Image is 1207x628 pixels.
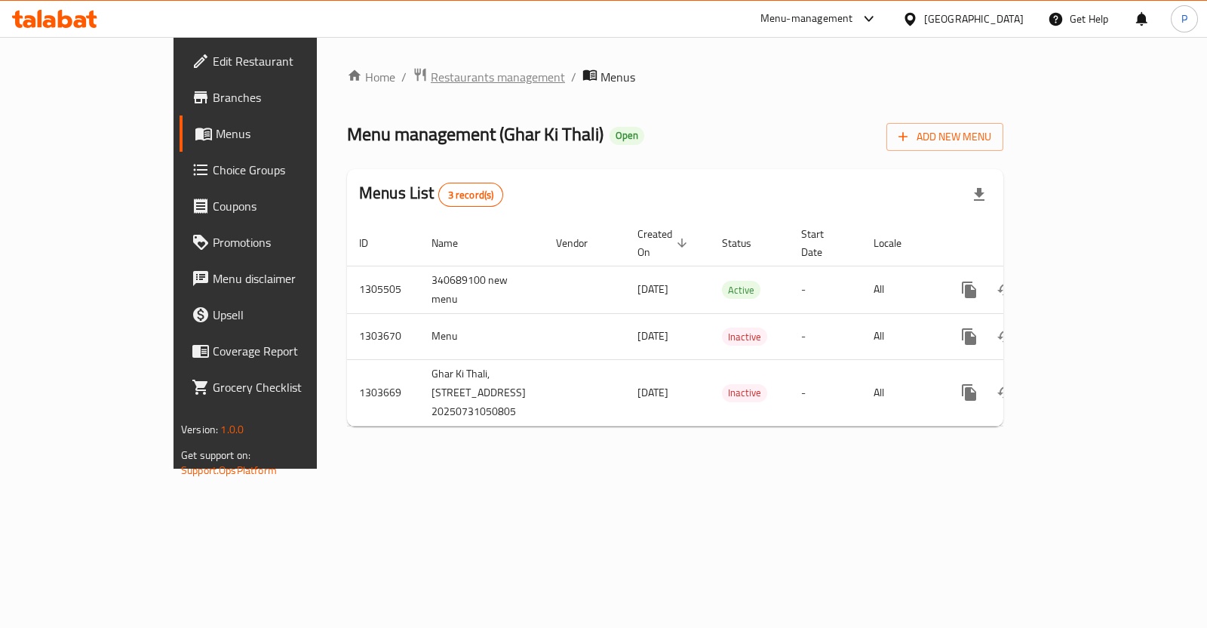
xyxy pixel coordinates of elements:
[610,129,644,142] span: Open
[181,460,277,480] a: Support.OpsPlatform
[789,266,861,313] td: -
[180,333,375,369] a: Coverage Report
[347,359,419,426] td: 1303669
[637,383,668,402] span: [DATE]
[347,117,603,151] span: Menu management ( Ghar Ki Thali )
[213,161,363,179] span: Choice Groups
[181,420,218,439] span: Version:
[439,188,503,202] span: 3 record(s)
[861,266,939,313] td: All
[180,224,375,260] a: Promotions
[987,374,1024,411] button: Change Status
[213,233,363,251] span: Promotions
[722,282,760,299] span: Active
[432,234,478,252] span: Name
[924,11,1024,27] div: [GEOGRAPHIC_DATA]
[213,306,363,324] span: Upsell
[213,52,363,70] span: Edit Restaurant
[413,67,565,87] a: Restaurants management
[637,225,692,261] span: Created On
[438,183,504,207] div: Total records count
[722,384,767,402] span: Inactive
[951,374,987,411] button: more
[347,313,419,359] td: 1303670
[347,220,1108,426] table: enhanced table
[722,234,771,252] span: Status
[722,384,767,402] div: Inactive
[801,225,843,261] span: Start Date
[180,369,375,405] a: Grocery Checklist
[722,328,767,346] div: Inactive
[180,43,375,79] a: Edit Restaurant
[347,67,1003,87] nav: breadcrumb
[347,266,419,313] td: 1305505
[431,68,565,86] span: Restaurants management
[180,79,375,115] a: Branches
[216,125,363,143] span: Menus
[213,269,363,288] span: Menu disclaimer
[1181,11,1187,27] span: P
[722,328,767,346] span: Inactive
[789,359,861,426] td: -
[213,378,363,396] span: Grocery Checklist
[213,88,363,106] span: Branches
[760,10,853,28] div: Menu-management
[180,115,375,152] a: Menus
[220,420,244,439] span: 1.0.0
[419,266,544,313] td: 340689100 new menu
[886,123,1003,151] button: Add New Menu
[789,313,861,359] td: -
[181,445,250,465] span: Get support on:
[419,313,544,359] td: Menu
[556,234,607,252] span: Vendor
[213,197,363,215] span: Coupons
[861,313,939,359] td: All
[180,297,375,333] a: Upsell
[961,177,997,213] div: Export file
[180,260,375,297] a: Menu disclaimer
[898,128,991,146] span: Add New Menu
[987,319,1024,355] button: Change Status
[180,188,375,224] a: Coupons
[861,359,939,426] td: All
[419,359,544,426] td: Ghar Ki Thali, [STREET_ADDRESS] 20250731050805
[987,272,1024,308] button: Change Status
[359,182,503,207] h2: Menus List
[874,234,921,252] span: Locale
[180,152,375,188] a: Choice Groups
[401,68,407,86] li: /
[571,68,576,86] li: /
[637,326,668,346] span: [DATE]
[213,342,363,360] span: Coverage Report
[637,279,668,299] span: [DATE]
[951,319,987,355] button: more
[359,234,388,252] span: ID
[600,68,635,86] span: Menus
[939,220,1108,266] th: Actions
[951,272,987,308] button: more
